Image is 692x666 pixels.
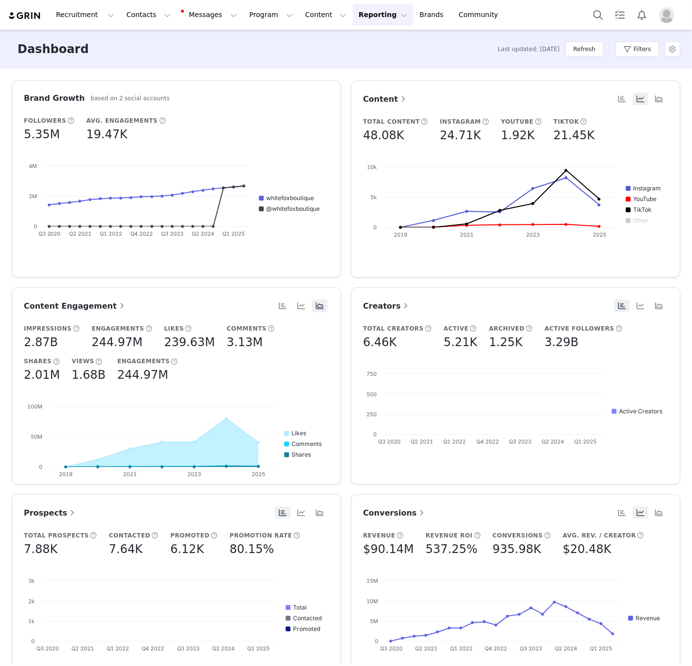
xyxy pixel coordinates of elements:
text: 1k [28,618,35,625]
h5: 239.63M [164,333,215,351]
text: Q3 2023 [520,645,542,652]
img: grin logo [8,11,42,20]
text: Comments [291,440,322,447]
text: Q4 2022 [476,438,499,445]
h5: 2.01M [24,366,60,384]
text: Q2 2024 [555,645,577,652]
h5: 5.21K [444,333,477,351]
text: Q4 2022 [130,230,153,237]
h3: Dashboard [18,40,89,58]
text: Q3 2020 [38,230,61,237]
h5: Followers [24,116,66,125]
h5: 244.97M [117,366,168,384]
h5: 7.64K [109,540,143,558]
text: Contacted [293,614,322,622]
text: Q2 2024 [192,230,214,237]
button: Contacts [121,4,177,26]
h5: 935.98K [492,540,541,558]
h5: Promotion Rate [230,531,292,540]
h5: 537.25% [426,540,478,558]
a: Tasks [609,4,631,26]
text: YouTube [633,195,656,203]
text: 0 [373,224,377,231]
text: Shares [291,451,311,458]
text: 500 [366,391,377,398]
text: 5k [370,194,377,201]
text: 50M [31,433,42,440]
h5: $20.48K [563,540,611,558]
text: 10M [366,598,378,605]
h5: Conversions [492,531,543,540]
text: Q1 2022 [444,438,466,445]
h5: 5.35M [24,126,60,143]
button: Recruitment [50,4,120,26]
h5: 3.13M [227,333,263,351]
h5: Total Content [363,117,420,126]
button: Messages [177,4,243,26]
text: 2021 [123,471,137,478]
text: 0 [34,223,37,230]
span: Last updated: [DATE] [498,45,560,54]
button: Reporting [353,4,413,26]
button: Profile [653,7,684,23]
h5: Total Creators [363,324,424,333]
text: TikTok [633,206,652,213]
button: Program [243,4,299,26]
h5: 2.87B [24,333,58,351]
text: Q2 2024 [542,438,564,445]
text: Q4 2022 [142,645,164,652]
h5: Avg. Rev. / Creator [563,531,636,540]
text: 750 [366,370,377,377]
text: 0 [31,638,35,645]
text: 10k [367,164,377,170]
text: @whitefoxboutique [266,205,320,212]
text: Q2 2021 [411,438,433,445]
h5: Views [72,357,94,366]
h5: 80.15% [230,540,274,558]
h5: Active [444,324,469,333]
text: 2019 [394,231,407,238]
h5: 6.46K [363,333,397,351]
text: Q1 2025 [574,438,597,445]
button: Refresh [565,41,603,57]
text: 2025 [252,471,265,478]
text: Q3 2023 [509,438,531,445]
text: Q2 2024 [212,645,235,652]
button: Content [299,4,352,26]
text: 2M [29,193,37,200]
h5: 48.08K [363,127,404,144]
img: placeholder-profile.jpg [659,7,674,23]
button: Search [587,4,609,26]
text: Likes [291,429,306,437]
a: Content Engagement [24,300,127,312]
text: Q3 2020 [36,645,59,652]
text: Q3 2020 [378,438,401,445]
span: Conversions [363,508,426,518]
h5: based on 2 social accounts [91,94,169,103]
text: 15M [366,577,378,584]
text: Q1 2022 [100,230,122,237]
text: Promoted [293,625,320,632]
text: Q3 2020 [380,645,402,652]
h5: Avg. Engagements [86,116,158,125]
text: Q1 2025 [590,645,612,652]
text: Q2 2021 [69,230,91,237]
a: Creators [363,300,410,312]
text: 5M [370,618,378,625]
h5: 1.25K [489,333,523,351]
span: Creators [363,301,410,311]
a: Content [363,93,408,105]
h5: Contacted [109,531,150,540]
span: Prospects [24,508,77,518]
h5: 244.97M [91,333,143,351]
a: Community [453,4,509,26]
button: Filters [616,41,659,57]
text: Q4 2022 [485,645,508,652]
h5: Instagram [440,117,481,126]
text: Q1 2025 [222,230,245,237]
h5: Likes [164,324,184,333]
h5: 24.71K [440,127,481,144]
text: Q2 2021 [415,645,437,652]
text: whitefoxboutique [266,194,314,202]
